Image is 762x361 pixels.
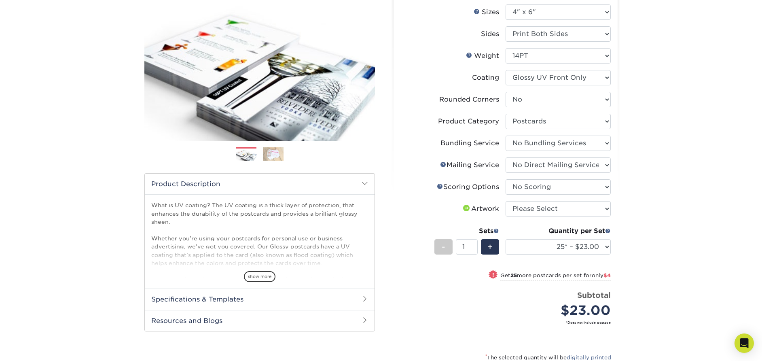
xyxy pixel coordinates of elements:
[145,174,375,194] h2: Product Description
[492,271,494,279] span: !
[236,148,256,162] img: Postcards 01
[439,95,499,104] div: Rounded Corners
[734,333,754,353] div: Open Intercom Messenger
[510,272,517,278] strong: 25
[487,241,493,253] span: +
[438,117,499,126] div: Product Category
[567,355,611,361] a: digitally printed
[512,301,611,320] div: $23.00
[406,320,611,325] small: *Does not include postage
[485,355,611,361] small: The selected quantity will be
[592,272,611,278] span: only
[506,226,611,236] div: Quantity per Set
[442,241,445,253] span: -
[461,204,499,214] div: Artwork
[440,138,499,148] div: Bundling Service
[145,310,375,331] h2: Resources and Blogs
[500,272,611,280] small: Get more postcards per set for
[244,271,275,282] span: show more
[474,7,499,17] div: Sizes
[472,73,499,83] div: Coating
[603,272,611,278] span: $4
[263,147,284,161] img: Postcards 02
[437,182,499,192] div: Scoring Options
[481,29,499,39] div: Sides
[434,226,499,236] div: Sets
[151,201,368,325] p: What is UV coating? The UV coating is a thick layer of protection, that enhances the durability o...
[145,289,375,310] h2: Specifications & Templates
[577,291,611,299] strong: Subtotal
[466,51,499,61] div: Weight
[440,160,499,170] div: Mailing Service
